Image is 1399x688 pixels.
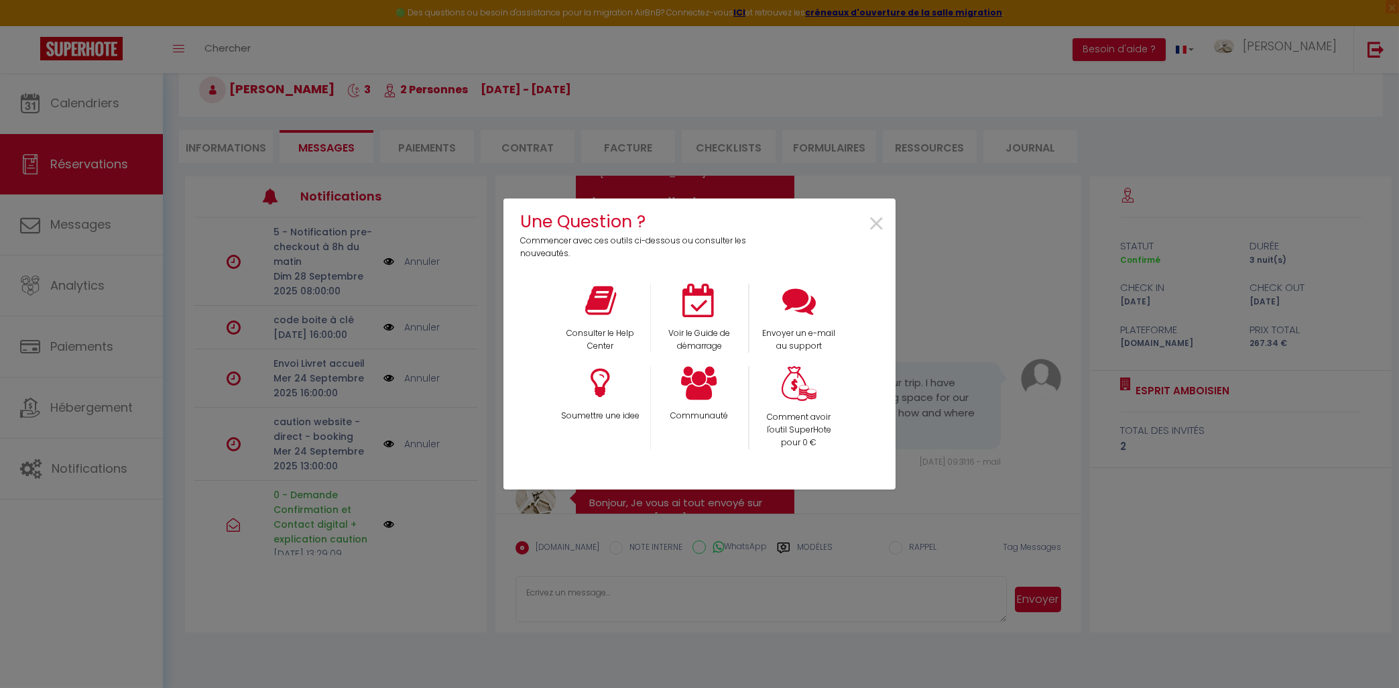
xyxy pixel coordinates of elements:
button: Close [867,209,886,239]
p: Soumettre une idee [560,410,642,422]
h4: Une Question ? [520,209,755,235]
p: Commencer avec ces outils ci-dessous ou consulter les nouveautés. [520,235,755,260]
p: Envoyer un e-mail au support [759,327,840,353]
img: Money bag [782,366,816,402]
p: Comment avoir l'outil SuperHote pour 0 € [759,411,840,449]
p: Consulter le Help Center [560,327,642,353]
span: × [867,203,886,245]
p: Voir le Guide de démarrage [660,327,740,353]
button: Ouvrir le widget de chat LiveChat [11,5,51,46]
p: Communauté [660,410,740,422]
